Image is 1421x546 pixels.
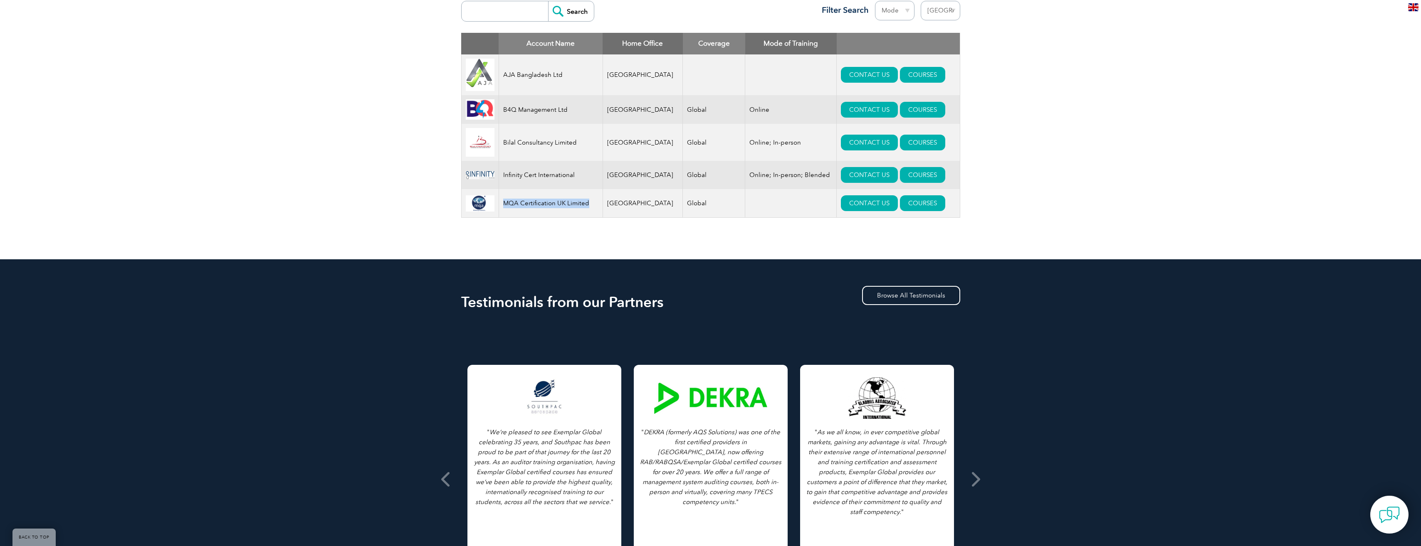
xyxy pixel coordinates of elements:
[466,99,494,120] img: 9db4b902-10da-eb11-bacb-002248158a6d-logo.jpg
[806,427,948,517] p: " "
[745,33,837,54] th: Mode of Training: activate to sort column ascending
[683,189,745,218] td: Global
[466,128,494,157] img: 2f91f213-be97-eb11-b1ac-00224815388c-logo.jpg
[841,167,898,183] a: CONTACT US
[683,161,745,189] td: Global
[817,5,869,15] h3: Filter Search
[841,102,898,118] a: CONTACT US
[837,33,960,54] th: : activate to sort column ascending
[1408,3,1419,11] img: en
[640,427,781,507] p: " "
[806,428,947,516] i: As we all know, in ever competitive global markets, gaining any advantage is vital. Through their...
[900,67,945,83] a: COURSES
[499,54,603,96] td: AJA Bangladesh Ltd
[900,135,945,150] a: COURSES
[603,189,683,218] td: [GEOGRAPHIC_DATA]
[12,529,56,546] a: BACK TO TOP
[474,427,615,507] p: " "
[900,102,945,118] a: COURSES
[745,124,837,161] td: Online; In-person
[499,161,603,189] td: Infinity Cert International
[499,189,603,218] td: MQA Certification UK Limited
[603,124,683,161] td: [GEOGRAPHIC_DATA]
[499,124,603,161] td: Bilal Consultancy Limited
[461,295,960,309] h2: Testimonials from our Partners
[474,428,615,506] i: We’re pleased to see Exemplar Global celebrating 35 years, and Southpac has been proud to be part...
[466,171,494,179] img: baf6b952-8ff0-ee11-904b-002248968dca-logo.jpg
[499,33,603,54] th: Account Name: activate to sort column descending
[603,33,683,54] th: Home Office: activate to sort column ascending
[1379,504,1400,525] img: contact-chat.png
[862,286,960,305] a: Browse All Testimonials
[745,161,837,189] td: Online; In-person; Blended
[603,54,683,96] td: [GEOGRAPHIC_DATA]
[640,428,781,506] i: DEKRA (formerly AQS Solutions) was one of the first certified providers in [GEOGRAPHIC_DATA], now...
[683,124,745,161] td: Global
[683,95,745,124] td: Global
[466,59,494,91] img: e9ac0e2b-848c-ef11-8a6a-00224810d884-logo.jpg
[841,67,898,83] a: CONTACT US
[900,195,945,211] a: COURSES
[603,161,683,189] td: [GEOGRAPHIC_DATA]
[745,95,837,124] td: Online
[499,95,603,124] td: B4Q Management Ltd
[841,135,898,150] a: CONTACT US
[683,33,745,54] th: Coverage: activate to sort column ascending
[548,1,594,21] input: Search
[900,167,945,183] a: COURSES
[603,95,683,124] td: [GEOGRAPHIC_DATA]
[841,195,898,211] a: CONTACT US
[466,195,494,212] img: 43f150f7-466f-eb11-a812-002248153038-logo.png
